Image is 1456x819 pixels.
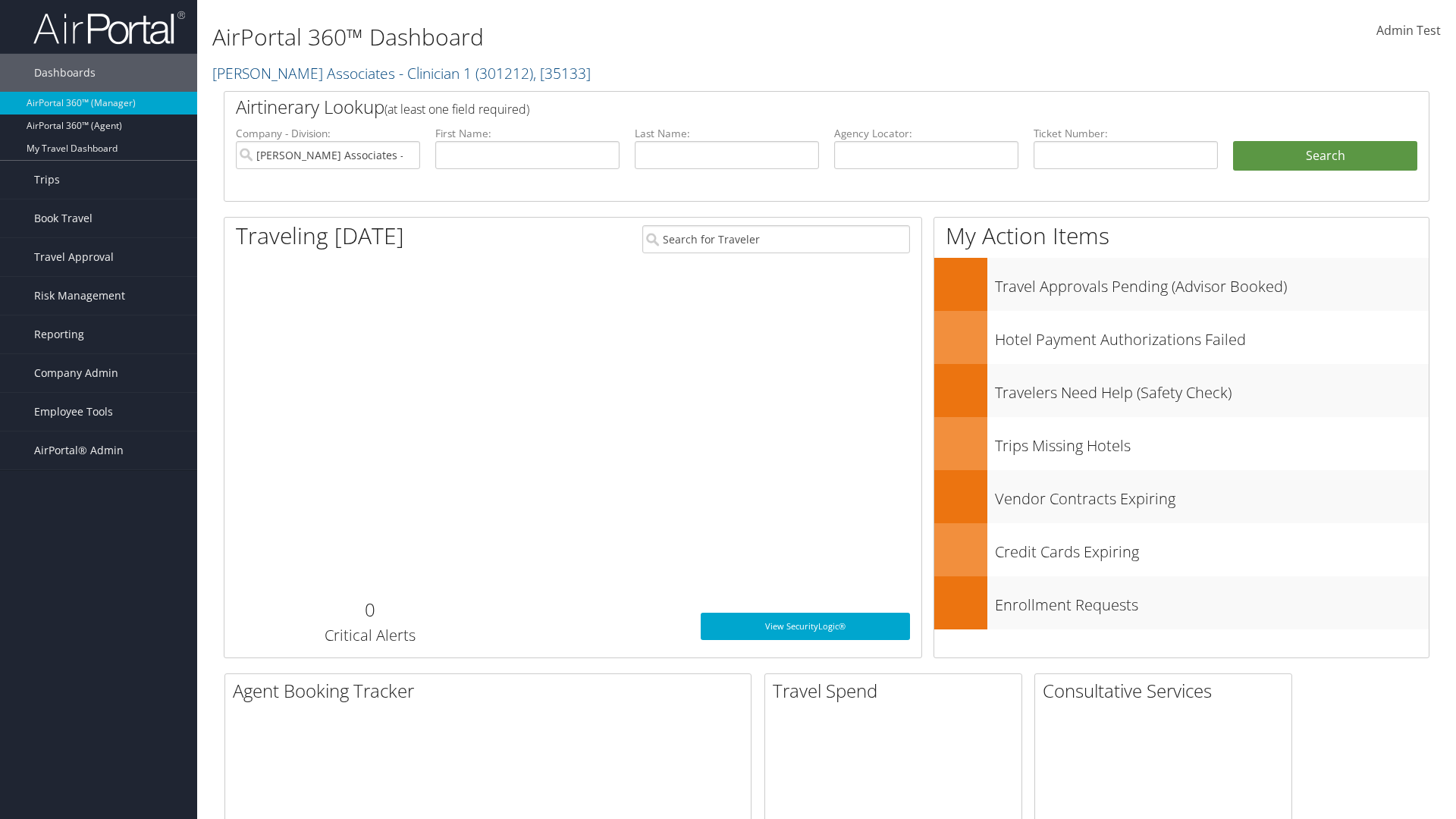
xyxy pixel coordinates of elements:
a: Admin Test [1376,8,1441,55]
span: Company Admin [34,354,118,392]
input: Search for Traveler [642,225,910,253]
span: Trips [34,161,60,199]
label: First Name: [435,126,620,141]
span: , [ 35133 ] [533,63,591,83]
span: AirPortal® Admin [34,431,124,469]
h3: Critical Alerts [236,625,504,646]
a: Trips Missing Hotels [934,417,1429,470]
h3: Travelers Need Help (Safety Check) [995,375,1429,403]
label: Company - Division: [236,126,420,141]
h3: Hotel Payment Authorizations Failed [995,322,1429,350]
img: airportal-logo.png [33,10,185,45]
h1: AirPortal 360™ Dashboard [212,21,1031,53]
a: View SecurityLogic® [701,613,910,640]
h3: Enrollment Requests [995,587,1429,616]
h1: Traveling [DATE] [236,220,404,252]
h3: Vendor Contracts Expiring [995,481,1429,510]
span: ( 301212 ) [475,63,533,83]
a: Credit Cards Expiring [934,523,1429,576]
h1: My Action Items [934,220,1429,252]
h3: Credit Cards Expiring [995,534,1429,563]
span: Admin Test [1376,22,1441,39]
span: Reporting [34,315,84,353]
h2: Travel Spend [773,678,1021,704]
h2: Consultative Services [1043,678,1291,704]
h2: Agent Booking Tracker [233,678,751,704]
span: Risk Management [34,277,125,315]
a: [PERSON_NAME] Associates - Clinician 1 [212,63,591,83]
a: Enrollment Requests [934,576,1429,629]
label: Ticket Number: [1034,126,1218,141]
button: Search [1233,141,1417,171]
span: Dashboards [34,54,96,92]
span: (at least one field required) [384,101,529,118]
a: Vendor Contracts Expiring [934,470,1429,523]
h3: Travel Approvals Pending (Advisor Booked) [995,268,1429,297]
a: Hotel Payment Authorizations Failed [934,311,1429,364]
h2: Airtinerary Lookup [236,94,1317,120]
label: Agency Locator: [834,126,1018,141]
label: Last Name: [635,126,819,141]
span: Book Travel [34,199,93,237]
span: Employee Tools [34,393,113,431]
h2: 0 [236,597,504,623]
h3: Trips Missing Hotels [995,428,1429,457]
a: Travel Approvals Pending (Advisor Booked) [934,258,1429,311]
span: Travel Approval [34,238,114,276]
a: Travelers Need Help (Safety Check) [934,364,1429,417]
